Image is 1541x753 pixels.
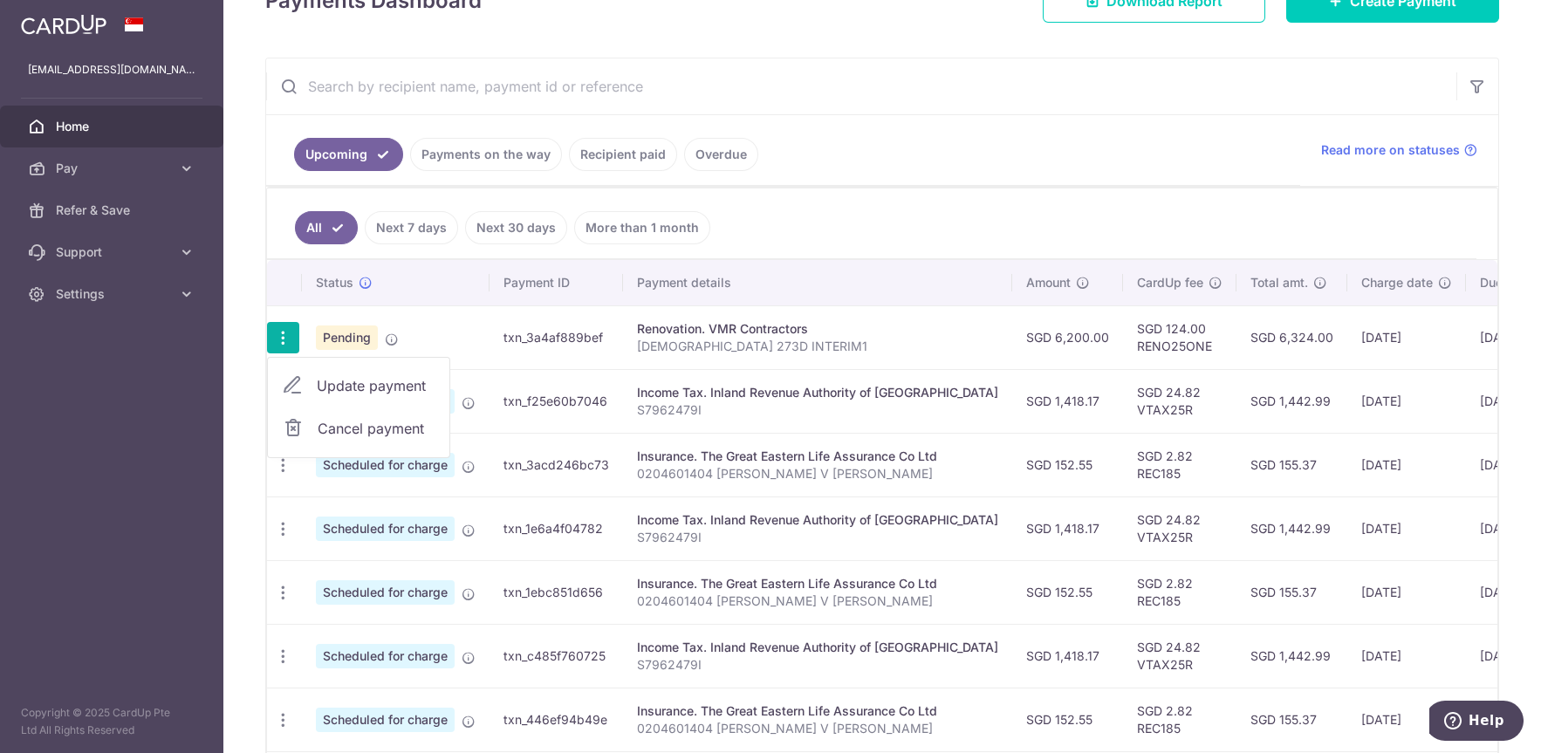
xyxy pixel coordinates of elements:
[490,560,623,624] td: txn_1ebc851d656
[490,260,623,305] th: Payment ID
[637,465,998,483] p: 0204601404 [PERSON_NAME] V [PERSON_NAME]
[1236,496,1347,560] td: SGD 1,442.99
[1236,369,1347,433] td: SGD 1,442.99
[637,639,998,656] div: Income Tax. Inland Revenue Authority of [GEOGRAPHIC_DATA]
[637,401,998,419] p: S7962479I
[1012,496,1123,560] td: SGD 1,418.17
[1347,560,1466,624] td: [DATE]
[56,243,171,261] span: Support
[294,138,403,171] a: Upcoming
[490,369,623,433] td: txn_f25e60b7046
[637,448,998,465] div: Insurance. The Great Eastern Life Assurance Co Ltd
[1123,560,1236,624] td: SGD 2.82 REC185
[490,433,623,496] td: txn_3acd246bc73
[1123,305,1236,369] td: SGD 124.00 RENO25ONE
[1347,433,1466,496] td: [DATE]
[1321,141,1477,159] a: Read more on statuses
[574,211,710,244] a: More than 1 month
[1012,433,1123,496] td: SGD 152.55
[1012,560,1123,624] td: SGD 152.55
[490,624,623,688] td: txn_c485f760725
[1361,274,1433,291] span: Charge date
[316,325,378,350] span: Pending
[1347,496,1466,560] td: [DATE]
[637,702,998,720] div: Insurance. The Great Eastern Life Assurance Co Ltd
[1123,688,1236,751] td: SGD 2.82 REC185
[1236,305,1347,369] td: SGD 6,324.00
[1347,369,1466,433] td: [DATE]
[56,118,171,135] span: Home
[295,211,358,244] a: All
[490,305,623,369] td: txn_3a4af889bef
[637,656,998,674] p: S7962479I
[1123,369,1236,433] td: SGD 24.82 VTAX25R
[637,592,998,610] p: 0204601404 [PERSON_NAME] V [PERSON_NAME]
[28,61,195,79] p: [EMAIL_ADDRESS][DOMAIN_NAME]
[266,58,1456,114] input: Search by recipient name, payment id or reference
[1123,624,1236,688] td: SGD 24.82 VTAX25R
[637,575,998,592] div: Insurance. The Great Eastern Life Assurance Co Ltd
[1012,624,1123,688] td: SGD 1,418.17
[490,496,623,560] td: txn_1e6a4f04782
[569,138,677,171] a: Recipient paid
[637,720,998,737] p: 0204601404 [PERSON_NAME] V [PERSON_NAME]
[1347,624,1466,688] td: [DATE]
[316,274,353,291] span: Status
[316,453,455,477] span: Scheduled for charge
[1137,274,1203,291] span: CardUp fee
[465,211,567,244] a: Next 30 days
[56,160,171,177] span: Pay
[1347,305,1466,369] td: [DATE]
[1012,369,1123,433] td: SGD 1,418.17
[1123,496,1236,560] td: SGD 24.82 VTAX25R
[1429,701,1524,744] iframe: Opens a widget where you can find more information
[410,138,562,171] a: Payments on the way
[1123,433,1236,496] td: SGD 2.82 REC185
[1026,274,1071,291] span: Amount
[316,644,455,668] span: Scheduled for charge
[56,285,171,303] span: Settings
[21,14,106,35] img: CardUp
[623,260,1012,305] th: Payment details
[1347,688,1466,751] td: [DATE]
[490,688,623,751] td: txn_446ef94b49e
[1236,624,1347,688] td: SGD 1,442.99
[1236,433,1347,496] td: SGD 155.37
[1012,305,1123,369] td: SGD 6,200.00
[56,202,171,219] span: Refer & Save
[637,529,998,546] p: S7962479I
[637,338,998,355] p: [DEMOGRAPHIC_DATA] 273D INTERIM1
[637,320,998,338] div: Renovation. VMR Contractors
[637,384,998,401] div: Income Tax. Inland Revenue Authority of [GEOGRAPHIC_DATA]
[1250,274,1308,291] span: Total amt.
[1236,560,1347,624] td: SGD 155.37
[1012,688,1123,751] td: SGD 152.55
[637,511,998,529] div: Income Tax. Inland Revenue Authority of [GEOGRAPHIC_DATA]
[316,517,455,541] span: Scheduled for charge
[1480,274,1532,291] span: Due date
[1236,688,1347,751] td: SGD 155.37
[316,708,455,732] span: Scheduled for charge
[316,580,455,605] span: Scheduled for charge
[365,211,458,244] a: Next 7 days
[684,138,758,171] a: Overdue
[1321,141,1460,159] span: Read more on statuses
